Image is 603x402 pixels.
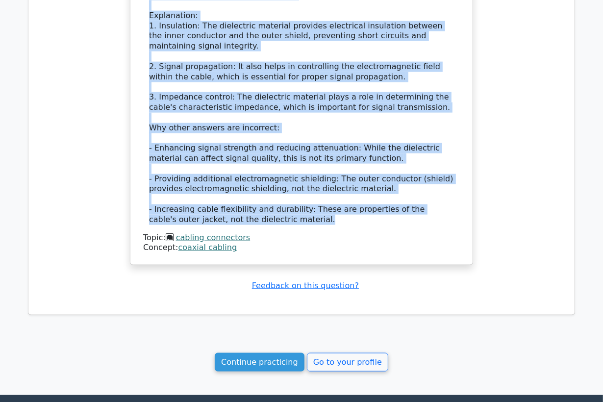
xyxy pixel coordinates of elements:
a: coaxial cabling [178,243,237,252]
div: Topic: [143,233,460,243]
a: Continue practicing [215,353,304,372]
div: Concept: [143,243,460,253]
a: Feedback on this question? [252,281,359,290]
a: cabling connectors [176,233,251,242]
a: Go to your profile [307,353,388,372]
